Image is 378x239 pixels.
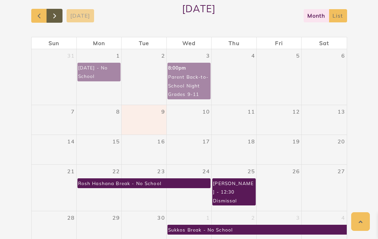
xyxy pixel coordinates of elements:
[336,165,346,178] a: September 27, 2025
[340,49,346,62] a: September 6, 2025
[181,37,197,49] a: Wednesday
[256,164,302,211] td: September 26, 2025
[47,9,62,23] button: Next month
[182,3,216,28] h2: [DATE]
[329,9,347,22] button: list
[92,37,106,49] a: Monday
[205,211,211,224] a: October 1, 2025
[166,164,212,211] td: September 24, 2025
[212,135,257,164] td: September 18, 2025
[304,9,329,22] button: month
[167,63,211,99] a: 8:00pmParent Back-to-School Night Grades 9-11
[250,211,256,224] a: October 2, 2025
[122,164,167,211] td: September 23, 2025
[111,135,121,148] a: September 15, 2025
[32,135,77,164] td: September 14, 2025
[168,72,211,99] div: Parent Back-to-School Night Grades 9-11
[246,165,256,178] a: September 25, 2025
[302,105,347,135] td: September 13, 2025
[76,164,122,211] td: September 22, 2025
[32,164,77,211] td: September 21, 2025
[246,105,256,118] a: September 11, 2025
[318,37,330,49] a: Saturday
[156,135,166,148] a: September 16, 2025
[32,49,77,105] td: August 31, 2025
[66,211,76,224] a: September 28, 2025
[250,49,256,62] a: September 4, 2025
[67,9,94,22] button: [DATE]
[167,225,347,235] a: Sukkos Break - No School
[138,37,150,49] a: Tuesday
[47,37,60,49] a: Sunday
[212,178,256,205] a: [PERSON_NAME] - 12:30 Dismissal
[201,165,211,178] a: September 24, 2025
[295,49,301,62] a: September 5, 2025
[78,179,162,188] div: Rosh Hashana Break - No School
[166,105,212,135] td: September 10, 2025
[212,49,257,105] td: September 4, 2025
[246,135,256,148] a: September 18, 2025
[70,105,76,118] a: September 7, 2025
[302,135,347,164] td: September 20, 2025
[66,135,76,148] a: September 14, 2025
[227,37,240,49] a: Thursday
[32,105,77,135] td: September 7, 2025
[76,49,122,105] td: September 1, 2025
[201,135,211,148] a: September 17, 2025
[336,105,346,118] a: September 13, 2025
[212,164,257,211] td: September 25, 2025
[66,165,76,178] a: September 21, 2025
[201,105,211,118] a: September 10, 2025
[122,135,167,164] td: September 16, 2025
[256,105,302,135] td: September 12, 2025
[76,105,122,135] td: September 8, 2025
[111,211,121,224] a: September 29, 2025
[160,105,166,118] a: September 9, 2025
[76,135,122,164] td: September 15, 2025
[78,63,121,81] div: [DATE] - No School
[77,63,121,81] a: [DATE] - No School
[156,165,166,178] a: September 23, 2025
[340,211,346,224] a: October 4, 2025
[111,165,121,178] a: September 22, 2025
[336,135,346,148] a: September 20, 2025
[291,135,301,148] a: September 19, 2025
[274,37,284,49] a: Friday
[122,105,167,135] td: September 9, 2025
[291,105,301,118] a: September 12, 2025
[212,105,257,135] td: September 11, 2025
[156,211,166,224] a: September 30, 2025
[31,9,47,23] button: Previous month
[166,49,212,105] td: September 3, 2025
[205,49,211,62] a: September 3, 2025
[256,49,302,105] td: September 5, 2025
[160,49,166,62] a: September 2, 2025
[302,164,347,211] td: September 27, 2025
[77,178,211,188] a: Rosh Hashana Break - No School
[168,225,233,234] div: Sukkos Break - No School
[295,211,301,224] a: October 3, 2025
[168,63,210,72] div: 8:00pm
[213,179,255,205] div: [PERSON_NAME] - 12:30 Dismissal
[291,165,301,178] a: September 26, 2025
[66,49,76,62] a: August 31, 2025
[302,49,347,105] td: September 6, 2025
[166,135,212,164] td: September 17, 2025
[122,49,167,105] td: September 2, 2025
[256,135,302,164] td: September 19, 2025
[115,49,121,62] a: September 1, 2025
[115,105,121,118] a: September 8, 2025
